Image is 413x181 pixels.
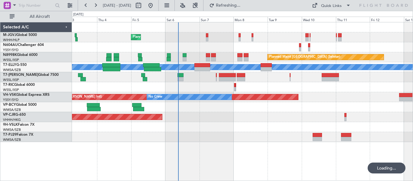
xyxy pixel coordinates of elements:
div: Planned Maint [GEOGRAPHIC_DATA] (Seletar) [269,53,340,62]
a: T7-RICGlobal 6000 [3,83,35,87]
a: YSSY/SYD [3,48,18,52]
a: T7-PJ29Falcon 7X [3,133,33,137]
div: Wed 10 [302,17,336,22]
div: Quick Links [321,3,342,9]
a: WMSA/SZB [3,108,21,112]
a: WMSA/SZB [3,128,21,132]
div: Mon 8 [233,17,268,22]
a: T7-[PERSON_NAME]Global 7500 [3,73,59,77]
span: T7-RIC [3,83,14,87]
span: M-JGVJ [3,33,16,37]
a: WMSA/SZB [3,68,21,72]
button: Quick Links [309,1,354,10]
a: VH-VSKGlobal Express XRS [3,93,50,97]
span: N604AU [3,43,18,47]
input: Trip Number [18,1,53,10]
a: VP-CJRG-650 [3,113,26,117]
a: 9H-VSLKFalcon 7X [3,123,34,127]
a: M-JGVJGlobal 5000 [3,33,37,37]
div: Thu 11 [336,17,370,22]
button: All Aircraft [7,12,66,21]
span: Refreshing... [216,3,241,8]
a: VHHH/HKG [3,118,21,122]
a: N8998KGlobal 6000 [3,53,37,57]
div: Wed 3 [63,17,97,22]
a: WIHH/HLP [3,38,20,42]
a: T7-ELLYG-550 [3,63,27,67]
div: Fri 12 [370,17,404,22]
span: VP-CJR [3,113,15,117]
div: Planned Maint [GEOGRAPHIC_DATA] (Seletar) [133,33,204,42]
span: [DATE] - [DATE] [103,3,131,8]
a: N604AUChallenger 604 [3,43,44,47]
a: WSSL/XSP [3,88,19,92]
a: WMSA/SZB [3,137,21,142]
div: [DATE] [73,12,83,17]
span: 9H-VSLK [3,123,18,127]
div: Thu 4 [97,17,131,22]
a: WSSL/XSP [3,78,19,82]
div: No Crew [148,92,162,102]
a: YSSY/SYD [3,98,18,102]
span: T7-ELLY [3,63,16,67]
span: N8998K [3,53,17,57]
span: All Aircraft [16,15,64,19]
a: VP-BCYGlobal 5000 [3,103,37,107]
button: Refreshing... [207,1,243,10]
a: WSSL/XSP [3,58,19,62]
div: Fri 5 [131,17,165,22]
span: T7-[PERSON_NAME] [3,73,38,77]
span: VH-VSK [3,93,16,97]
span: T7-PJ29 [3,133,17,137]
div: Loading... [368,163,405,173]
div: Tue 9 [268,17,302,22]
span: VP-BCY [3,103,16,107]
div: Sat 6 [165,17,200,22]
div: Sun 7 [200,17,234,22]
